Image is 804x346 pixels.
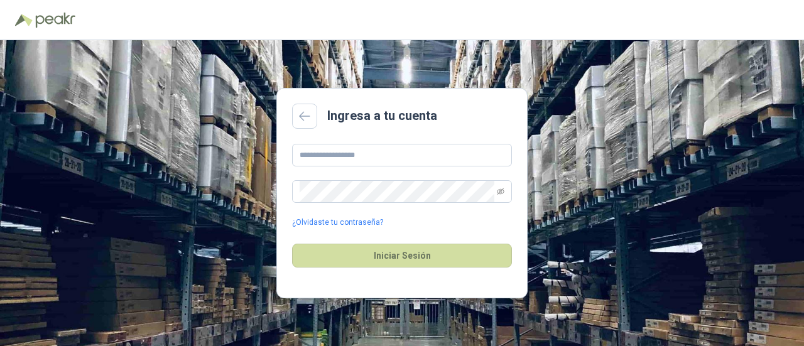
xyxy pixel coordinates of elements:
span: eye-invisible [497,188,504,195]
h2: Ingresa a tu cuenta [327,106,437,126]
img: Logo [15,14,33,26]
a: ¿Olvidaste tu contraseña? [292,217,383,229]
button: Iniciar Sesión [292,244,512,268]
img: Peakr [35,13,75,28]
